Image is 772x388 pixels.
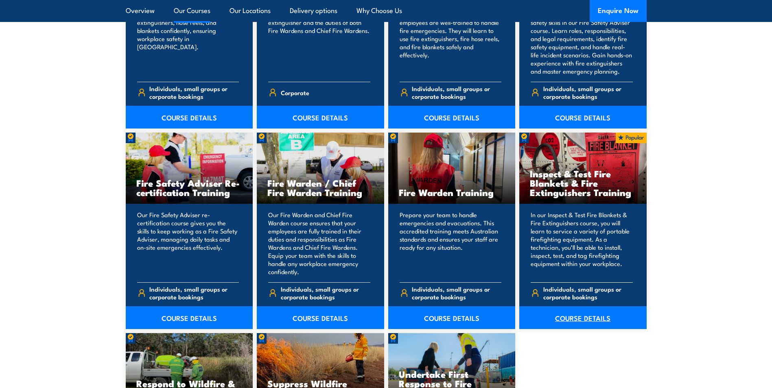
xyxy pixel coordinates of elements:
span: Corporate [281,86,309,99]
p: Equip your team in [GEOGRAPHIC_DATA] with key fire safety skills in our Fire Safety Adviser cours... [531,2,633,75]
a: COURSE DETAILS [257,106,384,129]
p: Prepare your team to handle emergencies and evacuations. This accredited training meets Australia... [400,211,502,276]
span: Individuals, small groups or corporate bookings [412,85,501,100]
a: COURSE DETAILS [126,106,253,129]
span: Individuals, small groups or corporate bookings [281,285,370,301]
h3: Fire Warden Training [399,187,505,197]
h3: Inspect & Test Fire Blankets & Fire Extinguishers Training [530,169,636,197]
a: COURSE DETAILS [257,306,384,329]
span: Individuals, small groups or corporate bookings [543,85,633,100]
span: Individuals, small groups or corporate bookings [412,285,501,301]
a: COURSE DETAILS [388,306,516,329]
h3: Fire Warden / Chief Fire Warden Training [267,178,374,197]
a: COURSE DETAILS [388,106,516,129]
h3: Fire Safety Adviser Re-certification Training [136,178,243,197]
a: COURSE DETAILS [126,306,253,329]
span: Individuals, small groups or corporate bookings [543,285,633,301]
p: Train your team in essential fire safety. Learn to use fire extinguishers, hose reels, and blanke... [137,2,239,75]
p: Our Fire Warden and Chief Fire Warden course ensures that your employees are fully trained in the... [268,211,370,276]
p: In our Inspect & Test Fire Blankets & Fire Extinguishers course, you will learn to service a vari... [531,211,633,276]
a: COURSE DETAILS [519,106,647,129]
p: Our Fire Safety Adviser re-certification course gives you the skills to keep working as a Fire Sa... [137,211,239,276]
span: Individuals, small groups or corporate bookings [149,85,239,100]
p: Our Fire Extinguisher and Fire Warden course will ensure your employees are well-trained to handl... [400,2,502,75]
a: COURSE DETAILS [519,306,647,329]
p: Our Fire Combo Awareness Day includes training on how to use a fire extinguisher and the duties o... [268,2,370,75]
span: Individuals, small groups or corporate bookings [149,285,239,301]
